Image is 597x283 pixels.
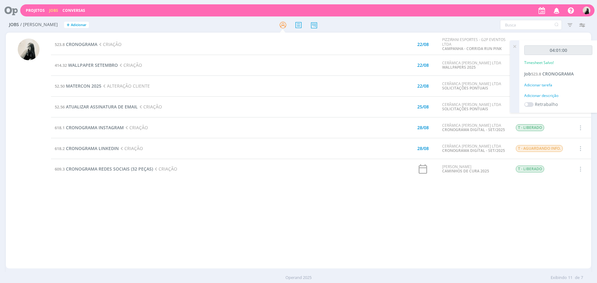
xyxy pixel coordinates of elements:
[442,123,506,132] div: CERÂMICA [PERSON_NAME] LTDA
[55,104,65,110] span: 52.56
[9,22,19,27] span: Jobs
[55,166,65,172] span: 609.3
[535,101,558,107] label: Retrabalho
[581,275,583,281] span: 7
[66,83,101,89] span: MATERCON 2025
[55,62,67,68] span: 414.32
[531,71,541,77] span: 523.8
[55,104,138,110] a: 52.56ATUALIZAR ASSINATURA DE EMAIL
[583,7,590,14] img: R
[442,103,506,112] div: CERÂMICA [PERSON_NAME] LTDA
[47,8,60,13] button: Jobs
[61,8,87,13] button: Conversas
[24,8,47,13] button: Projetos
[516,145,563,152] span: T - AGUARDANDO INFO.
[55,125,124,130] a: 618.1CRONOGRAMA INSTAGRAM
[500,20,562,30] input: Busca
[55,146,65,151] span: 618.2
[138,104,162,110] span: CRIAÇÃO
[55,166,153,172] a: 609.3CRONOGRAMA REDES SOCIAIS (32 PEÇAS)
[55,41,97,47] a: 523.8CRONOGRAMA
[417,105,429,109] div: 25/08
[20,22,58,27] span: / [PERSON_NAME]
[71,23,86,27] span: Adicionar
[62,8,85,13] a: Conversas
[442,127,505,132] a: CRONOGRAMA DIGITAL - SET/2025
[524,71,574,77] a: Job523.8CRONOGRAMA
[55,42,65,47] span: 523.8
[417,63,429,67] div: 22/08
[68,62,118,68] span: WALLPAPER SETEMBRO
[524,93,592,98] div: Adicionar descrição
[153,166,177,172] span: CRIAÇÃO
[118,62,142,68] span: CRIAÇÃO
[97,41,122,47] span: CRIAÇÃO
[66,104,138,110] span: ATUALIZAR ASSINATURA DE EMAIL
[18,39,39,60] img: R
[542,71,574,77] span: CRONOGRAMA
[417,42,429,47] div: 22/08
[66,145,119,151] span: CRONOGRAMA LINKEDIN
[55,83,65,89] span: 52.50
[582,5,591,16] button: R
[64,22,89,28] button: +Adicionar
[442,38,506,51] div: PIZZIRANI ESPORTES - G2P EVENTOS LTDA
[442,106,488,112] a: SOLICITAÇÕES PONTUAIS
[417,146,429,151] div: 28/08
[55,83,101,89] a: 52.50MATERCON 2025
[55,145,119,151] a: 618.2CRONOGRAMA LINKEDIN
[66,41,97,47] span: CRONOGRAMA
[26,8,45,13] a: Projetos
[442,85,488,91] a: SOLICITAÇÕES PONTUAIS
[442,165,506,174] div: [PERSON_NAME]
[516,124,544,131] span: T - LIBERADO
[124,125,148,130] span: CRIAÇÃO
[442,46,502,51] a: CAMPANHA - CORRIDA RUN PINK
[119,145,143,151] span: CRIAÇÃO
[55,62,118,68] a: 414.32WALLPAPER SETEMBRO
[101,83,150,89] span: ALTERAÇÃO CLIENTE
[551,275,567,281] span: Exibindo
[66,125,124,130] span: CRONOGRAMA INSTAGRAM
[524,60,554,66] p: Timesheet Salvo!
[67,22,70,28] span: +
[49,8,58,13] a: Jobs
[442,61,506,70] div: CERÂMICA [PERSON_NAME] LTDA
[66,166,153,172] span: CRONOGRAMA REDES SOCIAIS (32 PEÇAS)
[516,166,544,172] span: T - LIBERADO
[524,82,592,88] div: Adicionar tarefa
[442,168,489,174] a: CAMINHOS DE CURA 2025
[417,84,429,88] div: 22/08
[568,275,572,281] span: 11
[442,65,476,70] a: WALLPAPERS 2025
[55,125,65,130] span: 618.1
[575,275,580,281] span: de
[442,82,506,91] div: CERÂMICA [PERSON_NAME] LTDA
[442,144,506,153] div: CERÂMICA [PERSON_NAME] LTDA
[442,148,505,153] a: CRONOGRAMA DIGITAL - SET/2025
[417,126,429,130] div: 28/08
